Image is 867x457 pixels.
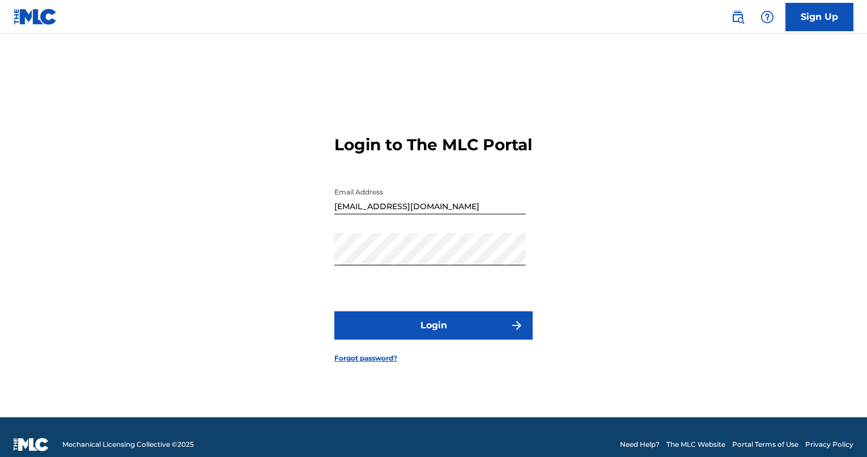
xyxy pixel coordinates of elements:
img: logo [14,438,49,451]
img: search [731,10,745,24]
img: f7272a7cc735f4ea7f67.svg [510,319,524,332]
a: Need Help? [620,439,660,450]
a: Portal Terms of Use [732,439,798,450]
a: Forgot password? [334,353,397,363]
div: Help [756,6,779,28]
span: Mechanical Licensing Collective © 2025 [62,439,194,450]
img: MLC Logo [14,9,57,25]
a: The MLC Website [666,439,725,450]
a: Public Search [726,6,749,28]
img: help [760,10,774,24]
a: Sign Up [785,3,853,31]
h3: Login to The MLC Portal [334,135,532,155]
a: Privacy Policy [805,439,853,450]
button: Login [334,311,533,340]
